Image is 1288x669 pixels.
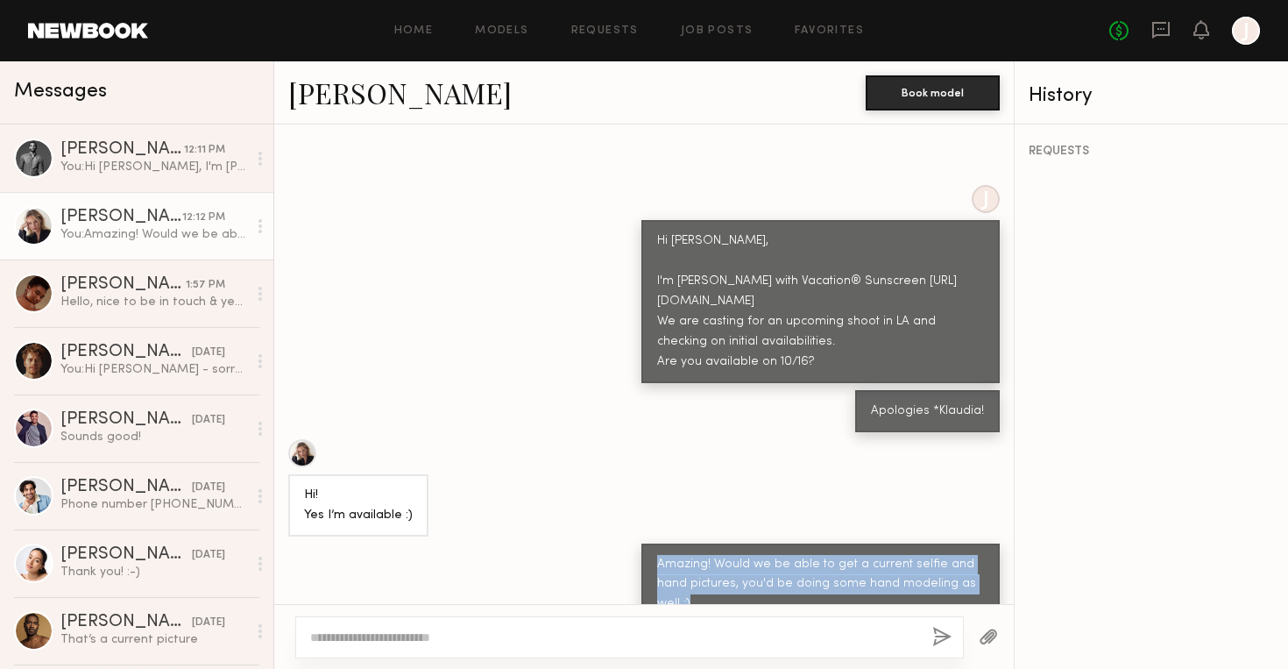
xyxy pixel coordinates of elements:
[192,547,225,564] div: [DATE]
[866,84,1000,99] a: Book model
[60,276,186,294] div: [PERSON_NAME]
[475,25,528,37] a: Models
[192,480,225,496] div: [DATE]
[304,486,413,526] div: Hi! Yes I’m available :)
[192,345,225,361] div: [DATE]
[60,631,247,648] div: That’s a current picture
[60,159,247,175] div: You: Hi [PERSON_NAME], I'm [PERSON_NAME] with Vacation® Sunscreen [URL][DOMAIN_NAME] We are casti...
[657,231,984,373] div: Hi [PERSON_NAME], I'm [PERSON_NAME] with Vacation® Sunscreen [URL][DOMAIN_NAME] We are casting fo...
[60,564,247,580] div: Thank you! :-)
[657,555,984,616] div: Amazing! Would we be able to get a current selfie and hand pictures, you'd be doing some hand mod...
[795,25,864,37] a: Favorites
[871,402,984,422] div: Apologies *Klaudia!
[192,412,225,429] div: [DATE]
[60,546,192,564] div: [PERSON_NAME]
[394,25,434,37] a: Home
[182,210,225,226] div: 12:12 PM
[186,277,225,294] div: 1:57 PM
[60,209,182,226] div: [PERSON_NAME]
[288,74,512,111] a: [PERSON_NAME]
[60,141,184,159] div: [PERSON_NAME]
[14,82,107,102] span: Messages
[866,75,1000,110] button: Book model
[60,226,247,243] div: You: Amazing! Would we be able to get a current selfie and hand pictures, you'd be doing some han...
[60,344,192,361] div: [PERSON_NAME]
[60,294,247,310] div: Hello, nice to be in touch & yes I am available so far on 10/16 Thank you!
[681,25,754,37] a: Job Posts
[60,411,192,429] div: [PERSON_NAME]
[60,479,192,496] div: [PERSON_NAME]
[1232,17,1260,45] a: J
[60,496,247,513] div: Phone number [PHONE_NUMBER] Email [EMAIL_ADDRESS][DOMAIN_NAME]
[192,615,225,631] div: [DATE]
[1029,146,1274,158] div: REQUESTS
[1029,86,1274,106] div: History
[571,25,639,37] a: Requests
[184,142,225,159] div: 12:11 PM
[60,361,247,378] div: You: Hi [PERSON_NAME] - sorry for the late response but we figured it out, all set. Thanks again.
[60,429,247,445] div: Sounds good!
[60,614,192,631] div: [PERSON_NAME]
